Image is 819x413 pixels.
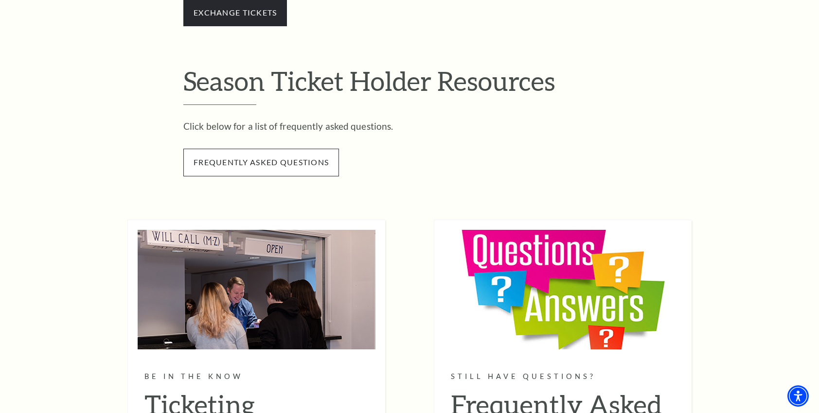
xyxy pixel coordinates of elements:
[138,230,375,349] img: Be in the know
[183,156,339,167] a: frequently asked questions
[183,119,636,134] p: Click below for a list of frequently asked questions.
[194,8,277,17] a: exchange tickets
[183,65,636,105] h2: Season Ticket Holder Resources
[183,149,339,176] span: frequently asked questions
[144,371,369,383] p: Be in the know
[451,371,675,383] p: Still have questions?
[444,230,682,349] img: Still have questions?
[787,385,809,407] div: Accessibility Menu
